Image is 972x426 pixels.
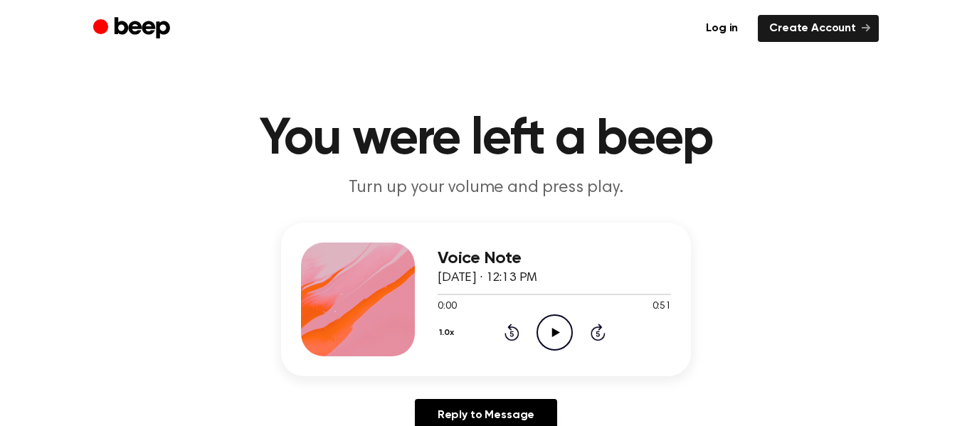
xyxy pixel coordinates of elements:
h3: Voice Note [438,249,671,268]
a: Beep [93,15,174,43]
p: Turn up your volume and press play. [213,176,759,200]
h1: You were left a beep [122,114,850,165]
span: [DATE] · 12:13 PM [438,272,537,284]
span: 0:51 [653,299,671,314]
a: Log in [694,15,749,42]
a: Create Account [758,15,879,42]
span: 0:00 [438,299,456,314]
button: 1.0x [438,321,460,345]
